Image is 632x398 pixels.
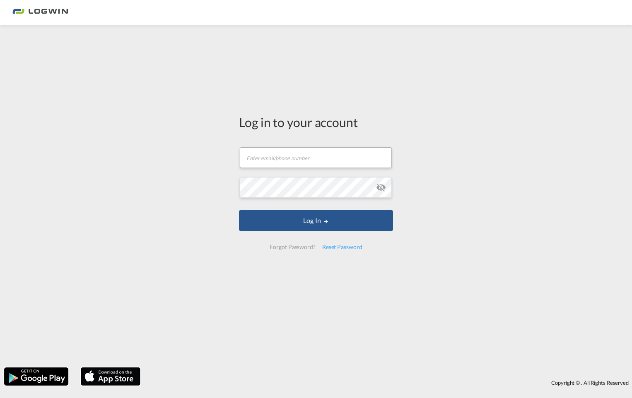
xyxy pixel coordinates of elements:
[240,147,392,168] input: Enter email/phone number
[80,367,141,386] img: apple.png
[12,3,68,22] img: bc73a0e0d8c111efacd525e4c8ad7d32.png
[3,367,69,386] img: google.png
[376,182,386,192] md-icon: icon-eye-off
[145,376,632,390] div: Copyright © . All Rights Reserved
[319,240,366,254] div: Reset Password
[266,240,318,254] div: Forgot Password?
[239,113,393,131] div: Log in to your account
[239,210,393,231] button: LOGIN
